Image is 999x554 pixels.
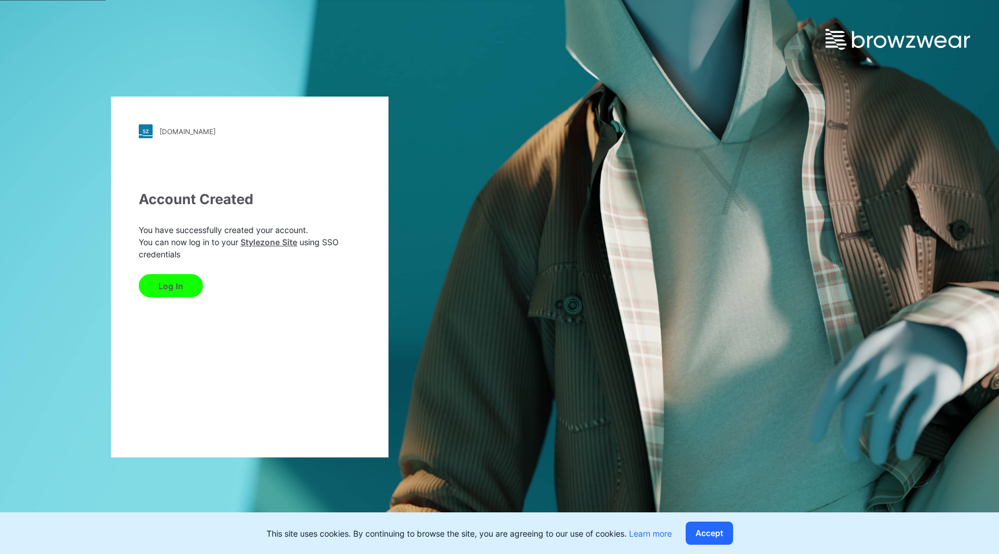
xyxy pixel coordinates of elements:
a: Stylezone Site [240,237,297,247]
p: You can now log in to your using SSO credentials [139,236,361,260]
p: This site uses cookies. By continuing to browse the site, you are agreeing to our use of cookies. [267,527,672,540]
button: Accept [686,522,733,545]
button: Log In [139,274,203,297]
div: Account Created [139,189,361,210]
a: [DOMAIN_NAME] [139,124,361,138]
p: You have successfully created your account. [139,224,361,236]
div: [DOMAIN_NAME] [160,127,216,136]
a: Learn more [629,529,672,538]
img: stylezone-logo.562084cfcfab977791bfbf7441f1a819.svg [139,124,153,138]
img: browzwear-logo.e42bd6dac1945053ebaf764b6aa21510.svg [826,29,970,50]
